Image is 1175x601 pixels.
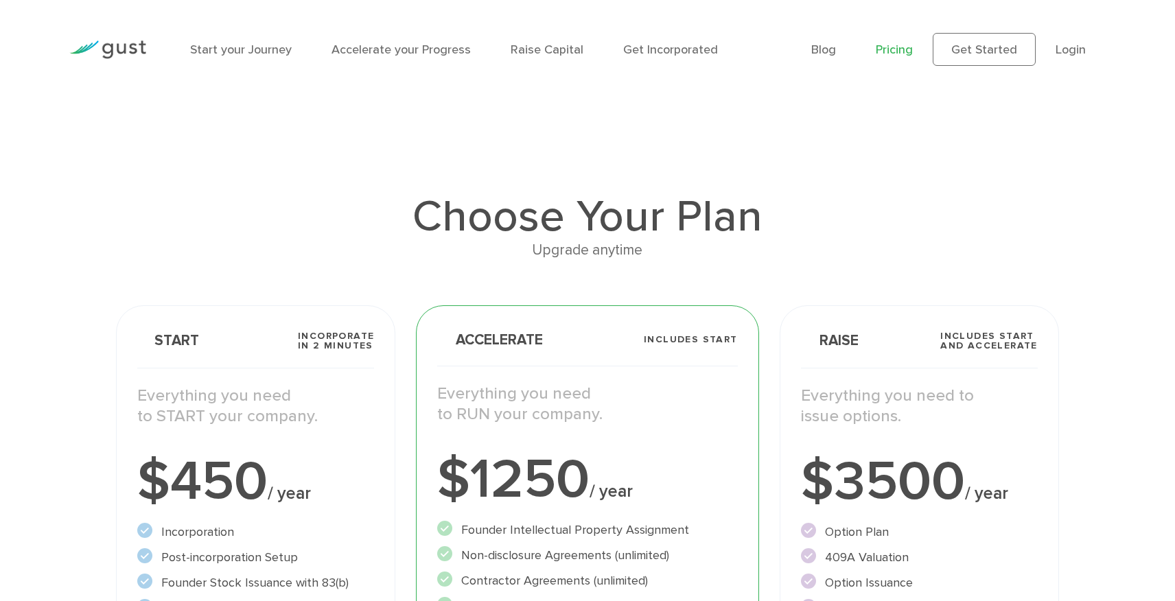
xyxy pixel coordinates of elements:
span: / year [268,483,311,504]
li: Option Issuance [801,574,1038,592]
div: Upgrade anytime [116,239,1059,262]
li: 409A Valuation [801,548,1038,567]
li: Post-incorporation Setup [137,548,374,567]
div: $450 [137,454,374,509]
li: Non-disclosure Agreements (unlimited) [437,546,737,565]
a: Start your Journey [190,43,292,57]
span: Includes START [644,335,738,344]
p: Everything you need to RUN your company. [437,384,737,425]
a: Accelerate your Progress [331,43,471,57]
span: Includes START and ACCELERATE [940,331,1038,351]
span: / year [590,481,633,502]
div: $3500 [801,454,1038,509]
li: Incorporation [137,523,374,541]
li: Founder Stock Issuance with 83(b) [137,574,374,592]
a: Get Incorporated [623,43,718,57]
li: Founder Intellectual Property Assignment [437,521,737,539]
span: Raise [801,333,859,348]
a: Pricing [876,43,913,57]
span: / year [965,483,1008,504]
a: Blog [811,43,836,57]
p: Everything you need to START your company. [137,386,374,427]
a: Login [1056,43,1086,57]
li: Contractor Agreements (unlimited) [437,571,737,590]
p: Everything you need to issue options. [801,386,1038,427]
span: Start [137,333,199,348]
a: Raise Capital [511,43,583,57]
div: $1250 [437,452,737,507]
li: Option Plan [801,523,1038,541]
span: Incorporate in 2 Minutes [298,331,374,351]
span: Accelerate [437,333,543,347]
h1: Choose Your Plan [116,195,1059,239]
img: Gust Logo [69,40,146,59]
a: Get Started [933,33,1036,66]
